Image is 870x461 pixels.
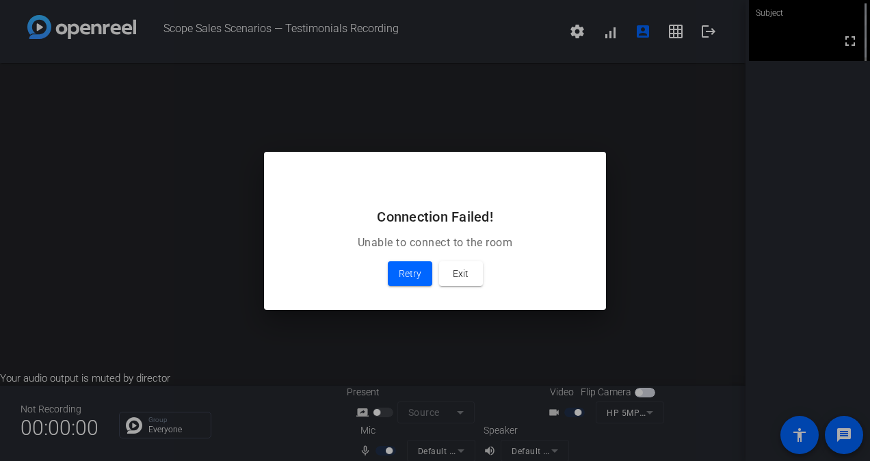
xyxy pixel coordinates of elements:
[453,265,469,282] span: Exit
[388,261,432,286] button: Retry
[399,265,421,282] span: Retry
[280,206,590,228] h2: Connection Failed!
[280,235,590,251] p: Unable to connect to the room
[439,261,483,286] button: Exit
